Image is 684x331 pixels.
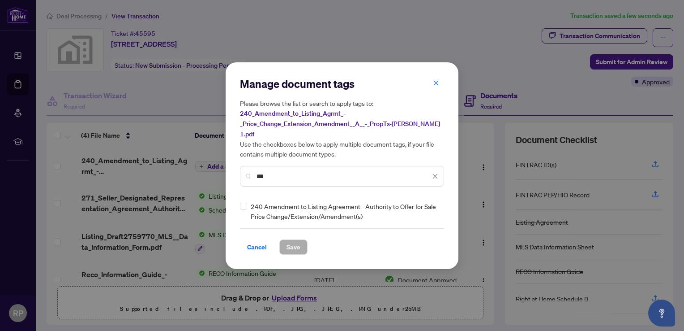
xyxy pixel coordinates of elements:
span: close [433,80,439,86]
button: Open asap [648,300,675,327]
button: Save [279,240,308,255]
span: close [432,173,438,179]
button: Cancel [240,240,274,255]
span: 240_Amendment_to_Listing_Agrmt_-_Price_Change_Extension_Amendment__A__-_PropTx-[PERSON_NAME] 1.pdf [240,109,440,138]
span: Cancel [247,240,267,254]
h2: Manage document tags [240,77,444,91]
h5: Please browse the list or search to apply tags to: Use the checkboxes below to apply multiple doc... [240,98,444,159]
span: 240 Amendment to Listing Agreement - Authority to Offer for Sale Price Change/Extension/Amendment(s) [251,201,439,221]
